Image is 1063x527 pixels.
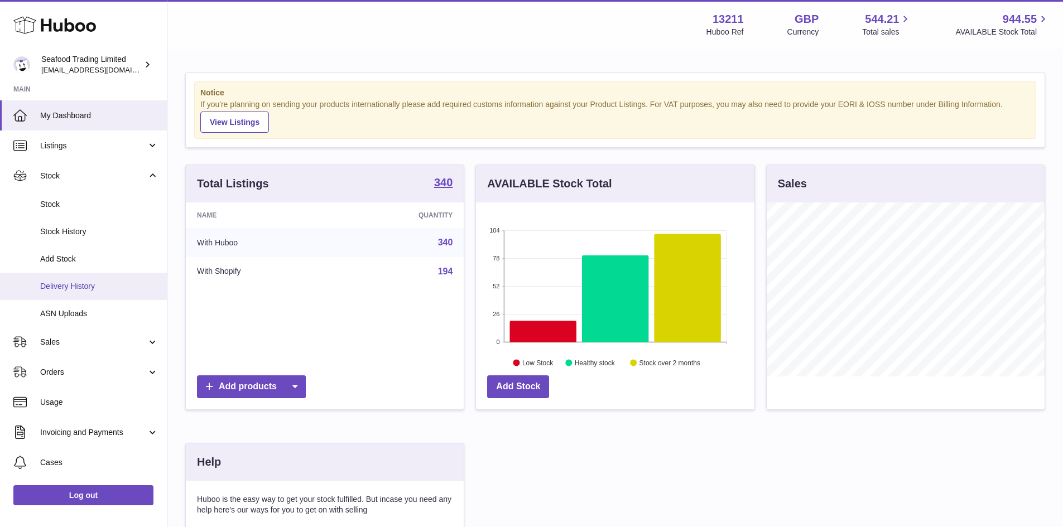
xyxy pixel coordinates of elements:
span: Invoicing and Payments [40,427,147,438]
strong: 340 [434,177,453,188]
td: With Huboo [186,228,336,257]
th: Quantity [336,202,464,228]
td: With Shopify [186,257,336,286]
text: Low Stock [522,359,554,366]
strong: GBP [795,12,819,27]
text: 78 [493,255,500,262]
h3: Sales [778,176,807,191]
text: 104 [489,227,499,234]
p: Huboo is the easy way to get your stock fulfilled. But incase you need any help here's our ways f... [197,494,453,515]
span: Listings [40,141,147,151]
a: 544.21 Total sales [862,12,912,37]
strong: 13211 [713,12,744,27]
span: Stock [40,171,147,181]
a: Add products [197,375,306,398]
a: 944.55 AVAILABLE Stock Total [955,12,1050,37]
text: Stock over 2 months [639,359,700,366]
a: 194 [438,267,453,276]
h3: Help [197,455,221,470]
span: Stock History [40,226,158,237]
a: Log out [13,485,153,505]
div: If you're planning on sending your products internationally please add required customs informati... [200,99,1030,133]
span: Add Stock [40,254,158,264]
span: Usage [40,397,158,408]
h3: Total Listings [197,176,269,191]
img: internalAdmin-13211@internal.huboo.com [13,56,30,73]
text: 26 [493,311,500,317]
span: Stock [40,199,158,210]
span: 544.21 [865,12,899,27]
a: View Listings [200,112,269,133]
div: Currency [787,27,819,37]
div: Huboo Ref [706,27,744,37]
div: Seafood Trading Limited [41,54,142,75]
span: Sales [40,337,147,347]
span: AVAILABLE Stock Total [955,27,1050,37]
h3: AVAILABLE Stock Total [487,176,612,191]
th: Name [186,202,336,228]
a: 340 [434,177,453,190]
text: 52 [493,283,500,289]
strong: Notice [200,88,1030,98]
a: Add Stock [487,375,549,398]
span: Orders [40,367,147,378]
span: My Dashboard [40,110,158,121]
a: 340 [438,238,453,247]
span: Delivery History [40,281,158,292]
text: 0 [497,339,500,345]
span: Total sales [862,27,912,37]
span: 944.55 [1003,12,1037,27]
span: Cases [40,457,158,468]
span: [EMAIL_ADDRESS][DOMAIN_NAME] [41,65,164,74]
text: Healthy stock [575,359,615,366]
span: ASN Uploads [40,308,158,319]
